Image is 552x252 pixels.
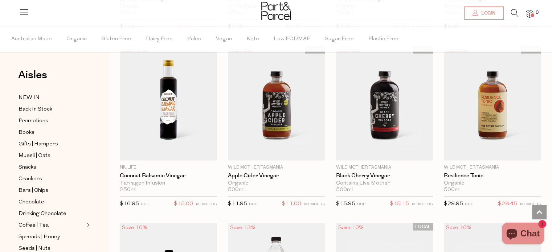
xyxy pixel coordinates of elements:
[444,223,474,233] div: Save 10%
[174,199,193,209] span: $15.00
[412,202,433,206] small: MEMBERS
[19,128,34,137] span: Books
[336,187,353,193] span: 500ml
[228,180,325,187] div: Organic
[274,26,310,52] span: Low FODMAP
[19,174,85,183] a: Crackers
[120,173,217,179] a: Coconut Balsamic Vinegar
[120,201,139,207] span: $16.95
[464,7,504,20] a: Login
[336,173,433,179] a: Black Cherry Vinegar
[444,180,541,187] div: Organic
[444,173,541,179] a: Resilience Tonic
[19,105,85,114] a: Back In Stock
[336,46,433,161] img: Black Cherry Vinegar
[228,164,325,171] p: Wild Mother Tasmania
[19,140,58,149] span: Gifts | Hampers
[444,46,541,161] img: Resilience Tonic
[228,187,245,193] span: 500ml
[336,201,355,207] span: $15.95
[216,26,232,52] span: Vegan
[228,46,325,161] img: Apple Cider Vinegar
[18,67,47,83] span: Aisles
[19,117,48,125] span: Promotions
[534,9,540,16] span: 0
[146,26,173,52] span: Dairy Free
[325,26,354,52] span: Sugar Free
[120,180,217,187] div: Tarragon Infusion
[444,187,461,193] span: 500ml
[19,233,60,241] span: Spreads | Honey
[19,198,44,207] span: Chocolate
[120,46,217,161] img: Coconut Balsamic Vinegar
[304,202,325,206] small: MEMBERS
[19,175,42,183] span: Crackers
[526,10,533,17] a: 0
[19,163,36,172] span: Snacks
[18,70,47,88] a: Aisles
[520,202,541,206] small: MEMBERS
[19,93,85,102] a: NEW IN
[498,199,517,209] span: $28.45
[336,164,433,171] p: Wild Mother Tasmania
[479,10,495,16] span: Login
[19,94,40,102] span: NEW IN
[228,173,325,179] a: Apple Cider Vinegar
[500,223,546,246] inbox-online-store-chat: Shopify online store chat
[19,151,85,160] a: Muesli | Oats
[282,199,301,209] span: $11.00
[11,26,52,52] span: Australian Made
[19,209,85,218] a: Drinking Chocolate
[19,186,85,195] a: Bars | Chips
[228,201,247,207] span: $11.95
[19,221,85,230] a: Coffee | Tea
[444,201,463,207] span: $29.95
[390,199,409,209] span: $15.15
[19,221,49,230] span: Coffee | Tea
[357,202,365,206] small: RRP
[19,128,85,137] a: Books
[101,26,131,52] span: Gluten Free
[120,187,136,193] span: 250ml
[85,221,90,230] button: Expand/Collapse Coffee | Tea
[336,223,366,233] div: Save 10%
[249,202,257,206] small: RRP
[413,223,433,231] span: LOCAL
[66,26,87,52] span: Organic
[228,223,258,233] div: Save 13%
[19,140,85,149] a: Gifts | Hampers
[19,210,66,218] span: Drinking Chocolate
[444,164,541,171] p: Wild Mother Tasmania
[19,198,85,207] a: Chocolate
[120,164,217,171] p: Niulife
[120,223,150,233] div: Save 10%
[19,152,50,160] span: Muesli | Oats
[19,105,52,114] span: Back In Stock
[196,202,217,206] small: MEMBERS
[19,163,85,172] a: Snacks
[261,2,291,20] img: Part&Parcel
[141,202,149,206] small: RRP
[368,26,398,52] span: Plastic Free
[19,232,85,241] a: Spreads | Honey
[19,186,48,195] span: Bars | Chips
[336,180,433,187] div: Contains Live Mother
[187,26,201,52] span: Paleo
[19,116,85,125] a: Promotions
[465,202,473,206] small: RRP
[246,26,259,52] span: Keto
